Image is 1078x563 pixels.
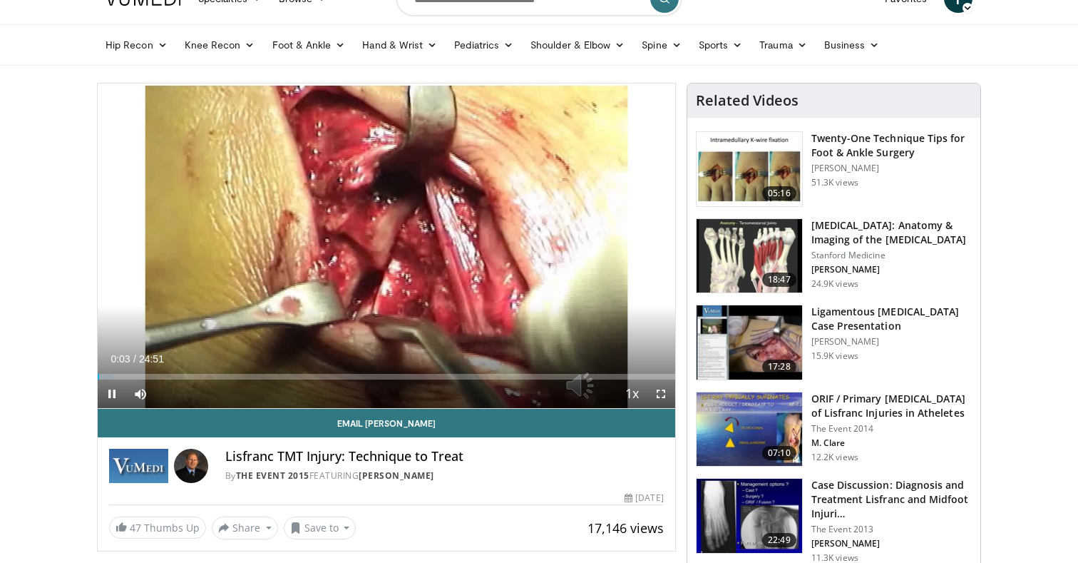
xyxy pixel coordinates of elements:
img: The Event 2015 [109,449,168,483]
a: [PERSON_NAME] [359,470,434,482]
a: Foot & Ankle [264,31,354,59]
span: 07:10 [762,446,796,460]
span: 05:16 [762,186,796,201]
a: Knee Recon [176,31,264,59]
button: Mute [126,380,155,408]
p: 51.3K views [811,177,858,188]
img: 9VMYaPmPCVvj9dCH4xMDoxOjBrO-I4W8.150x105_q85_crop-smart_upscale.jpg [697,479,802,553]
button: Save to [284,517,356,539]
p: Stanford Medicine [811,250,972,261]
a: The Event 2015 [236,470,309,482]
button: Fullscreen [647,380,675,408]
h3: Twenty-One Technique Tips for Foot & Ankle Surgery [811,131,972,160]
a: Spine [633,31,689,59]
p: M. Clare [811,437,972,449]
a: Hip Recon [97,31,176,59]
span: / [133,353,136,365]
a: Pediatrics [446,31,522,59]
a: 07:10 ORIF / Primary [MEDICAL_DATA] of Lisfranc Injuries in Atheletes The Event 2014 M. Clare 12.... [696,392,972,467]
span: 18:47 [762,273,796,287]
a: Sports [690,31,751,59]
a: Shoulder & Elbow [522,31,633,59]
h4: Lisfranc TMT Injury: Technique to Treat [225,449,664,465]
h3: Ligamentous [MEDICAL_DATA] Case Presentation [811,305,972,333]
a: 47 Thumbs Up [109,517,206,539]
img: cf38df8d-9b01-422e-ad42-3a0389097cd5.150x105_q85_crop-smart_upscale.jpg [697,219,802,293]
h3: [MEDICAL_DATA]: Anatomy & Imaging of the [MEDICAL_DATA] [811,218,972,247]
p: The Event 2014 [811,423,972,435]
a: Email [PERSON_NAME] [98,409,675,437]
a: 05:16 Twenty-One Technique Tips for Foot & Ankle Surgery [PERSON_NAME] 51.3K views [696,131,972,207]
p: 24.9K views [811,278,858,290]
span: 24:51 [139,353,164,365]
button: Pause [98,380,126,408]
a: Business [816,31,888,59]
span: 0:03 [111,353,130,365]
h4: Related Videos [696,92,799,109]
span: 17,146 views [587,519,664,537]
h3: Case Discussion: Diagnosis and Treatment Lisfranc and Midfoot Injuri… [811,478,972,521]
p: The Event 2013 [811,524,972,535]
a: 18:47 [MEDICAL_DATA]: Anatomy & Imaging of the [MEDICAL_DATA] Stanford Medicine [PERSON_NAME] 24.... [696,218,972,294]
video-js: Video Player [98,83,675,409]
p: 12.2K views [811,452,858,463]
p: [PERSON_NAME] [811,538,972,549]
img: xX2wXF35FJtYfXNX4xMDoxOjByO_JhYE.150x105_q85_crop-smart_upscale.jpg [697,305,802,380]
a: 17:28 Ligamentous [MEDICAL_DATA] Case Presentation [PERSON_NAME] 15.9K views [696,305,972,380]
p: [PERSON_NAME] [811,336,972,348]
img: Avatar [174,449,208,483]
img: 04a586da-fa4e-4ad2-b9fa-91610906b0d2.150x105_q85_crop-smart_upscale.jpg [697,392,802,467]
img: 6702e58c-22b3-47ce-9497-b1c0ae175c4c.150x105_q85_crop-smart_upscale.jpg [697,132,802,206]
p: [PERSON_NAME] [811,264,972,275]
button: Share [212,517,278,539]
button: Playback Rate [618,380,647,408]
h3: ORIF / Primary [MEDICAL_DATA] of Lisfranc Injuries in Atheletes [811,392,972,420]
span: 47 [130,521,141,534]
span: 17:28 [762,360,796,374]
span: 22:49 [762,533,796,547]
p: [PERSON_NAME] [811,163,972,174]
a: Trauma [751,31,816,59]
a: Hand & Wrist [354,31,446,59]
div: By FEATURING [225,470,664,482]
div: [DATE] [625,492,663,504]
div: Progress Bar [98,374,675,380]
p: 15.9K views [811,350,858,362]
